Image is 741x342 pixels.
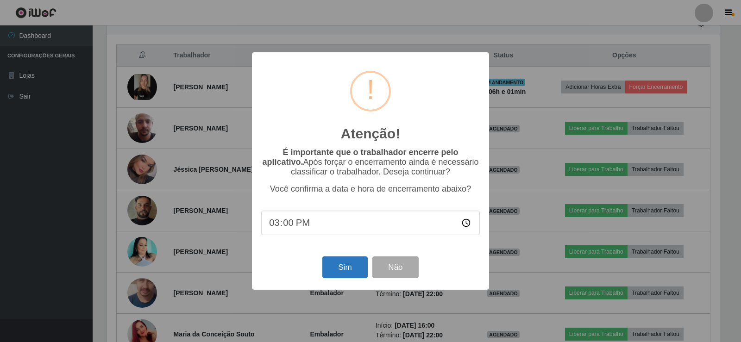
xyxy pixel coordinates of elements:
button: Sim [322,256,367,278]
p: Você confirma a data e hora de encerramento abaixo? [261,184,480,194]
b: É importante que o trabalhador encerre pelo aplicativo. [262,148,458,167]
h2: Atenção! [341,125,400,142]
button: Não [372,256,418,278]
p: Após forçar o encerramento ainda é necessário classificar o trabalhador. Deseja continuar? [261,148,480,177]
